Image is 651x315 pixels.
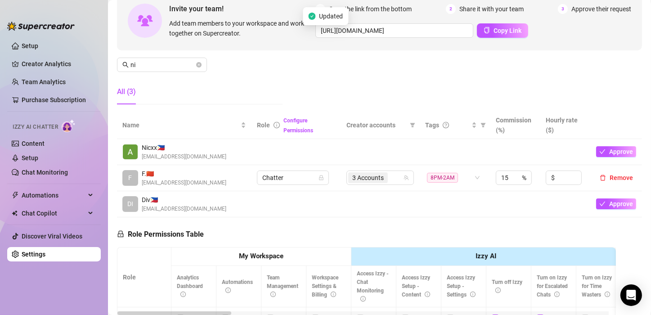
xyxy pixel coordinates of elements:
[222,279,253,294] span: Automations
[142,179,226,187] span: [EMAIL_ADDRESS][DOMAIN_NAME]
[408,118,417,132] span: filter
[22,57,94,71] a: Creator Analytics
[62,119,76,132] img: AI Chatter
[477,23,528,38] button: Copy Link
[117,86,136,97] div: All (3)
[329,4,412,14] span: Copy the link from the bottom
[319,11,343,21] span: Updated
[357,270,389,302] span: Access Izzy - Chat Monitoring
[22,140,45,147] a: Content
[596,172,637,183] button: Remove
[274,122,280,128] span: info-circle
[177,274,203,298] span: Analytics Dashboard
[315,4,325,14] span: 1
[447,274,476,298] span: Access Izzy Setup - Settings
[490,112,541,139] th: Commission (%)
[225,288,231,293] span: info-circle
[22,42,38,49] a: Setup
[609,148,633,155] span: Approve
[169,18,312,38] span: Add team members to your workspace and work together on Supercreator.
[22,251,45,258] a: Settings
[12,192,19,199] span: thunderbolt
[180,292,186,297] span: info-circle
[596,146,636,157] button: Approve
[480,122,486,128] span: filter
[427,173,458,183] span: 8PM-2AM
[319,175,324,180] span: lock
[270,292,276,297] span: info-circle
[12,210,18,216] img: Chat Copilot
[470,292,476,297] span: info-circle
[196,62,202,67] button: close-circle
[117,247,171,307] th: Role
[425,120,439,130] span: Tags
[599,148,606,155] span: check
[117,230,124,238] span: lock
[22,93,94,107] a: Purchase Subscription
[13,123,58,131] span: Izzy AI Chatter
[267,274,298,298] span: Team Management
[540,112,591,139] th: Hourly rate ($)
[127,199,133,209] span: DI
[476,252,497,260] strong: Izzy AI
[404,175,409,180] span: team
[537,274,568,298] span: Turn on Izzy for Escalated Chats
[22,233,82,240] a: Discover Viral Videos
[582,274,612,298] span: Turn on Izzy for Time Wasters
[348,172,388,183] span: 3 Accounts
[122,120,239,130] span: Name
[554,292,560,297] span: info-circle
[492,279,522,294] span: Turn off Izzy
[22,169,68,176] a: Chat Monitoring
[596,198,636,209] button: Approve
[308,13,315,20] span: check-circle
[331,292,336,297] span: info-circle
[130,60,194,70] input: Search members
[312,274,338,298] span: Workspace Settings & Billing
[360,296,366,301] span: info-circle
[410,122,415,128] span: filter
[117,229,204,240] h5: Role Permissions Table
[346,120,406,130] span: Creator accounts
[142,205,226,213] span: [EMAIL_ADDRESS][DOMAIN_NAME]
[22,206,85,220] span: Chat Copilot
[446,4,456,14] span: 2
[352,173,384,183] span: 3 Accounts
[571,4,631,14] span: Approve their request
[600,175,606,181] span: delete
[558,4,568,14] span: 3
[484,27,490,33] span: copy
[169,3,315,14] span: Invite your team!
[257,121,270,129] span: Role
[122,62,129,68] span: search
[620,284,642,306] div: Open Intercom Messenger
[402,274,430,298] span: Access Izzy Setup - Content
[117,112,251,139] th: Name
[283,117,313,134] a: Configure Permissions
[495,288,501,293] span: info-circle
[494,27,521,34] span: Copy Link
[142,169,226,179] span: F. 🇨🇳
[605,292,610,297] span: info-circle
[443,122,449,128] span: question-circle
[7,22,75,31] img: logo-BBDzfeDw.svg
[459,4,524,14] span: Share it with your team
[610,174,633,181] span: Remove
[479,118,488,132] span: filter
[142,143,226,153] span: Nicxx 🇵🇭
[425,292,430,297] span: info-circle
[599,201,606,207] span: check
[22,78,66,85] a: Team Analytics
[142,195,226,205] span: Div 🇵🇭
[129,173,132,183] span: F
[22,188,85,202] span: Automations
[142,153,226,161] span: [EMAIL_ADDRESS][DOMAIN_NAME]
[262,171,323,184] span: Chatter
[22,154,38,162] a: Setup
[123,144,138,159] img: Nicxx
[609,200,633,207] span: Approve
[239,252,283,260] strong: My Workspace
